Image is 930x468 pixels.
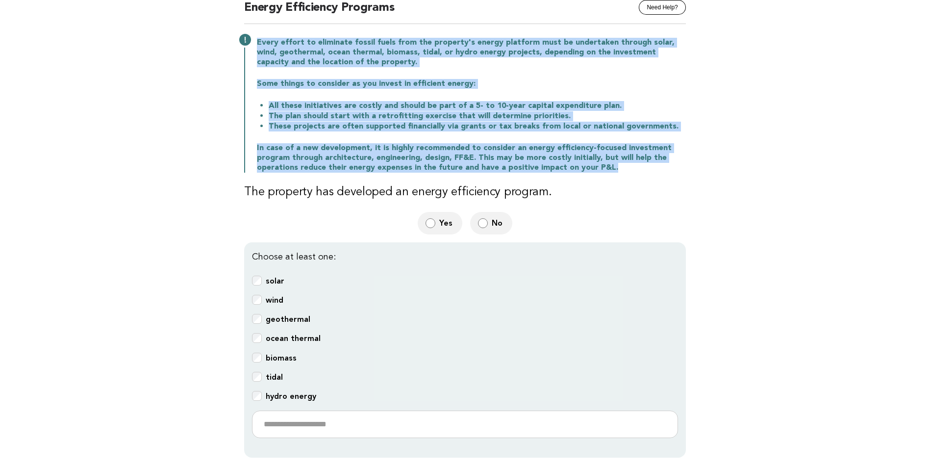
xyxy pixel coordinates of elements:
b: hydro energy [266,391,316,401]
b: solar [266,276,284,286]
li: These projects are often supported financially via grants or tax breaks from local or national go... [269,121,686,131]
b: ocean thermal [266,334,321,343]
h3: The property has developed an energy efficiency program. [244,184,686,200]
input: No [478,218,488,228]
b: biomass [266,353,297,363]
span: Yes [439,218,454,228]
input: Yes [426,218,435,228]
p: Some things to consider as you invest in efficient energy: [257,79,686,89]
b: tidal [266,372,283,382]
b: wind [266,295,283,305]
li: The plan should start with a retrofitting exercise that will determine priorities. [269,111,686,121]
p: In case of a new development, it is highly recommended to consider an energy efficiency-focused i... [257,143,686,173]
p: Choose at least one: [252,250,678,264]
p: Every effort to eliminate fossil fuels from the property's energy platform must be undertaken thr... [257,38,686,67]
span: No [492,218,504,228]
b: geothermal [266,314,310,324]
li: All these initiatives are costly and should be part of a 5- to 10-year capital expenditure plan. [269,101,686,111]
